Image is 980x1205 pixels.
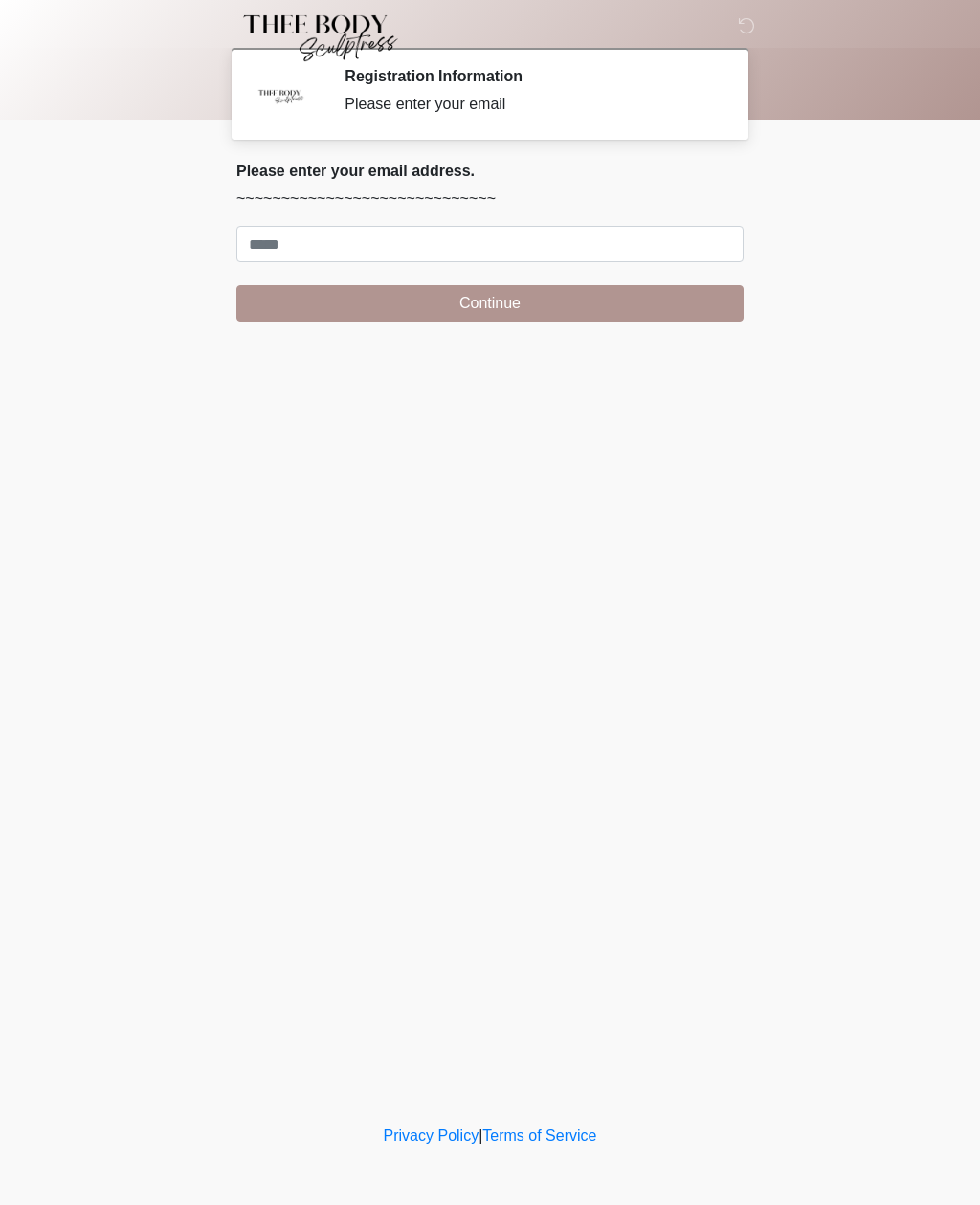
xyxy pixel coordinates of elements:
button: Continue [236,285,744,322]
a: | [479,1127,482,1144]
a: Privacy Policy [384,1127,479,1144]
div: Please enter your email [345,93,715,116]
h2: Please enter your email address. [236,162,744,180]
img: Thee Body Sculptress Logo [217,14,413,62]
p: ~~~~~~~~~~~~~~~~~~~~~~~~~~~~~ [236,188,744,211]
img: Agent Avatar [251,67,308,124]
a: Terms of Service [482,1127,596,1144]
